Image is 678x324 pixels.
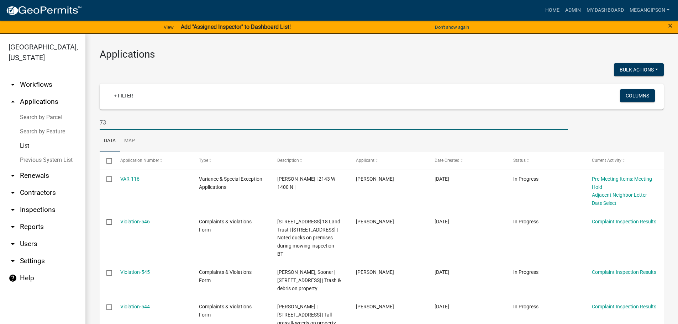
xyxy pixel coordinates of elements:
a: Adjacent Neighbor Letter Date Select [592,192,647,206]
a: Admin [562,4,584,17]
i: help [9,274,17,282]
button: Close [668,21,673,30]
datatable-header-cell: Description [270,152,349,169]
span: Complaints & Violations Form [199,269,252,283]
span: Variance & Special Exception Applications [199,176,262,190]
a: Map [120,130,139,153]
a: Home [542,4,562,17]
button: Bulk Actions [614,63,664,76]
datatable-header-cell: Select [100,152,113,169]
a: View [161,21,177,33]
span: In Progress [513,176,538,182]
span: × [668,21,673,31]
a: Violation-545 [120,269,150,275]
span: Current Activity [592,158,621,163]
a: Complaint Inspection Results [592,269,656,275]
span: In Progress [513,219,538,224]
datatable-header-cell: Date Created [428,152,506,169]
span: Description [277,158,299,163]
i: arrow_drop_down [9,80,17,89]
datatable-header-cell: Application Number [113,152,192,169]
i: arrow_drop_down [9,171,17,180]
span: Complaints & Violations Form [199,219,252,233]
span: Brooklyn Thomas [356,219,394,224]
span: 08/13/2025 [435,304,449,309]
span: Brooklyn Thomas [356,269,394,275]
span: 08/13/2025 [435,269,449,275]
datatable-header-cell: Status [506,152,585,169]
i: arrow_drop_down [9,240,17,248]
h3: Applications [100,48,664,60]
a: + Filter [108,89,139,102]
span: Application Number [120,158,159,163]
i: arrow_drop_down [9,223,17,231]
span: In Progress [513,269,538,275]
i: arrow_drop_down [9,206,17,214]
span: Brooklyn Thomas [356,304,394,309]
span: Date Created [435,158,459,163]
datatable-header-cell: Applicant [349,152,428,169]
span: Type [199,158,208,163]
button: Columns [620,89,655,102]
span: Complaints & Violations Form [199,304,252,318]
span: Status [513,158,526,163]
a: Violation-546 [120,219,150,224]
span: Applicant [356,158,374,163]
span: In Progress [513,304,538,309]
a: VAR-116 [120,176,140,182]
i: arrow_drop_up [9,97,17,106]
strong: Add "Assigned Inspector" to Dashboard List! [181,23,291,30]
button: Don't show again [432,21,472,33]
datatable-header-cell: Current Activity [585,152,664,169]
datatable-header-cell: Type [192,152,270,169]
a: megangipson [627,4,672,17]
span: Hayes, Sooner | 284 N COUNTRY CLUB Rd | Trash & debris on property [277,269,341,291]
span: Fisher, Wade | 2143 W 1400 N | [277,176,335,190]
span: 2246 West State Road 18 Land Trust | 2246 W STATE ROAD 18 | Noted ducks on premises during mowing... [277,219,340,257]
a: Pre-Meeting Items: Meeting Hold [592,176,652,190]
a: Data [100,130,120,153]
i: arrow_drop_down [9,188,17,197]
span: Wade Fisher [356,176,394,182]
a: Complaint Inspection Results [592,304,656,309]
a: Complaint Inspection Results [592,219,656,224]
i: arrow_drop_down [9,257,17,265]
input: Search for applications [100,115,568,130]
a: Violation-544 [120,304,150,309]
span: 08/13/2025 [435,219,449,224]
span: 08/13/2025 [435,176,449,182]
a: My Dashboard [584,4,627,17]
